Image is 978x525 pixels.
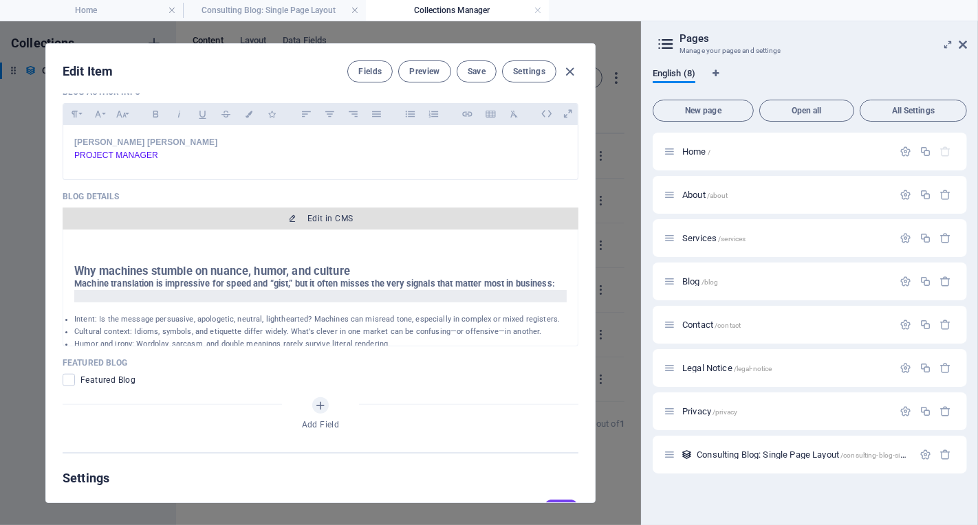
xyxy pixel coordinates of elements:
div: Remove [940,189,952,201]
button: Save [457,60,497,82]
button: Insert Link [456,105,478,123]
p: Featured Blog [63,357,578,368]
button: Edit in CMS [63,208,578,230]
button: New page [653,100,754,122]
div: Services/services [678,234,893,243]
i: Open as overlay [557,103,578,124]
span: /legal-notice [734,365,772,372]
i: Edit HTML [536,103,557,124]
button: Preview [398,60,450,82]
span: Edit in CMS [307,213,353,224]
div: Duplicate [920,405,931,417]
div: Settings [900,319,911,331]
div: Remove [940,449,952,460]
button: Strikethrough [215,105,237,123]
div: Settings [920,449,931,460]
span: /contact [715,322,741,329]
button: Fields [347,60,393,82]
div: Remove [940,276,952,287]
div: Duplicate [920,146,931,157]
button: All Settings [860,100,967,122]
div: Settings [900,232,911,244]
div: The startpage cannot be deleted [940,146,952,157]
h3: Machine translation is impressive for speed and “gist,” but it often misses the very signals that... [74,278,567,290]
h4: Collections Manager [366,3,549,18]
span: Click to open page [682,276,718,287]
div: Duplicate [920,319,931,331]
button: Unordered List [399,105,421,123]
div: Settings [900,405,911,417]
h2: Settings [63,470,578,487]
span: Click to open page [682,146,710,157]
strong: [PERSON_NAME] [PERSON_NAME] [74,137,217,147]
span: Save [468,66,486,77]
div: Settings [900,146,911,157]
span: /consulting-blog-single-page-layout [840,451,953,459]
button: Insert Table [479,105,501,123]
span: New page [659,107,748,115]
div: This layout is used as a template for all items (e.g. a blog post) of this collection. The conten... [681,449,693,460]
span: Consulting Blog: Single Page Layout [697,449,953,460]
div: Home/ [678,147,893,156]
h4: Consulting Blog: Single Page Layout [183,3,366,18]
div: Duplicate [920,276,931,287]
li: Humor and irony: Wordplay, sarcasm, and double meanings rarely survive literal rendering. [74,338,567,350]
div: Legal Notice/legal-notice [678,364,893,372]
div: About/about [678,190,893,199]
span: Click to open page [682,190,728,200]
button: Clear Formatting [503,105,525,123]
span: Open all [765,107,848,115]
span: All Settings [866,107,961,115]
span: Preview [409,66,439,77]
span: / [708,148,710,156]
div: Blog/blog [678,277,893,286]
button: Add Field [312,397,329,414]
span: /privacy [713,408,737,416]
span: /services [718,235,746,243]
li: Intent: Is the message persuasive, apologetic, neutral, lighthearted? Machines can misread tone, ... [74,313,567,326]
div: Contact/contact [678,320,893,329]
h2: Why machines stumble on nuance, humor, and culture [74,265,567,278]
div: Remove [940,319,952,331]
button: Align Right [342,105,364,123]
span: Click to open page [682,363,772,373]
span: Click to open page [682,406,737,416]
button: Icons [261,105,283,123]
span: Fields [358,66,382,77]
span: Settings [513,66,545,77]
button: Align Justify [365,105,387,123]
div: Duplicate [920,362,931,374]
div: Settings [900,189,911,201]
button: Align Center [318,105,340,123]
span: Click to open page [682,320,741,330]
div: Remove [940,232,952,244]
h3: Manage your pages and settings [680,45,939,57]
span: /blog [702,278,719,286]
button: Align Left [295,105,317,123]
div: Settings [900,362,911,374]
button: Colors [238,105,260,123]
button: Ordered List [422,105,444,123]
span: /about [707,192,728,199]
span: Click to open page [682,233,746,243]
div: Remove [940,405,952,417]
li: Cultural context: Idioms, symbols, and etiquette differ widely. What’s clever in one market can b... [74,326,567,338]
button: Settings [502,60,556,82]
div: Consulting Blog: Single Page Layout/consulting-blog-single-page-layout [693,450,913,459]
span: English (8) [653,65,695,85]
h2: Pages [680,32,967,45]
p: Blog Details [63,191,578,202]
div: Privacy/privacy [678,407,893,416]
span: Add Field [302,419,340,430]
button: Open all [759,100,854,122]
div: Remove [940,362,952,374]
button: Underline (⌘U) [191,105,213,123]
div: Language Tabs [653,68,967,94]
